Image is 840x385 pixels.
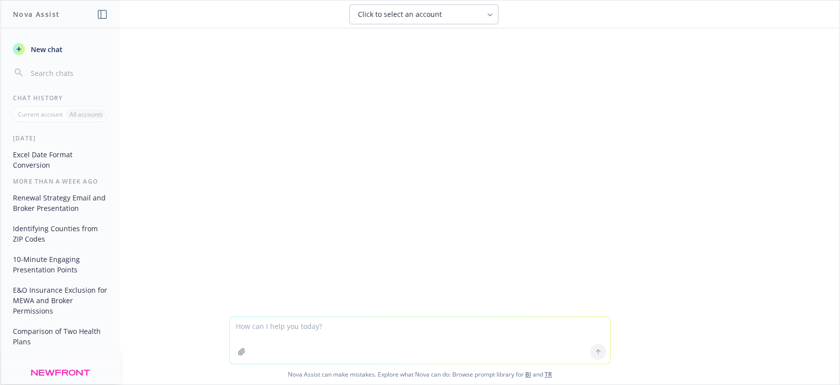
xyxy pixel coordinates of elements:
a: TR [545,370,552,379]
input: Search chats [29,66,108,80]
button: E&O Insurance Exclusion for MEWA and Broker Permissions [9,282,112,319]
span: Nova Assist can make mistakes. Explore what Nova can do: Browse prompt library for and [4,364,836,385]
button: Excel Date Format Conversion [9,146,112,173]
button: Renewal Strategy Email and Broker Presentation [9,190,112,216]
button: Comparison of Two Health Plans [9,323,112,350]
div: More than a week ago [1,177,120,186]
p: Current account [18,110,63,119]
button: 10-Minute Engaging Presentation Points [9,251,112,278]
span: Click to select an account [358,9,442,19]
span: New chat [29,44,63,55]
div: [DATE] [1,134,120,142]
div: Chat History [1,94,120,102]
button: New chat [9,40,112,58]
h1: Nova Assist [13,9,60,19]
a: BI [525,370,531,379]
p: All accounts [70,110,103,119]
button: Click to select an account [350,4,498,24]
button: Identifying Counties from ZIP Codes [9,220,112,247]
